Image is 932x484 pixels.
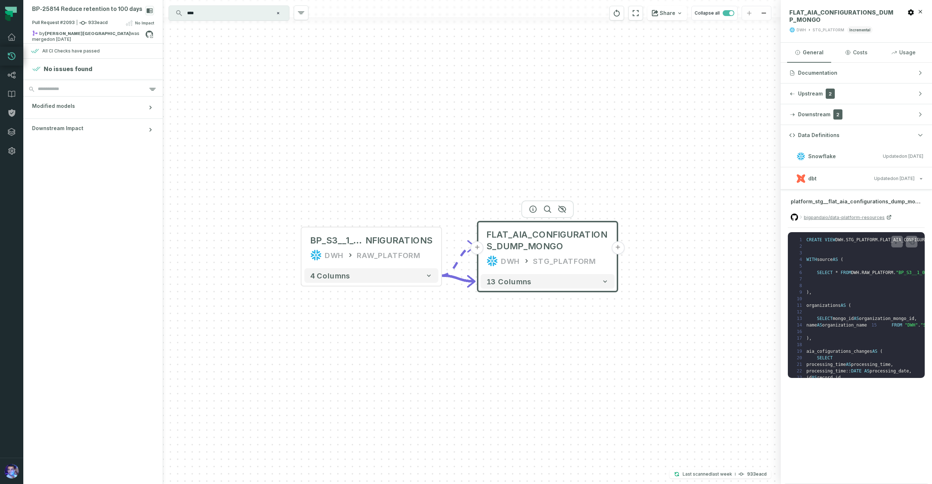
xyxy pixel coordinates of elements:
[892,323,902,328] span: FROM
[486,277,532,286] span: 13 columns
[798,111,830,118] span: Downstream
[792,263,806,269] span: 5
[50,36,71,42] relative-time: Nov 12, 2024, 11:59 AM GMT+2
[883,153,923,159] span: Updated
[275,9,282,17] button: Clear search query
[792,237,806,243] span: 1
[797,27,806,33] div: DWH
[647,6,687,20] button: Share
[310,271,350,280] span: 4 columns
[792,296,806,302] span: 10
[806,323,817,328] span: name
[806,349,872,354] span: aia_cofigurations_changes
[789,9,897,23] span: FLAT_AIA_CONFIGURATIONS_DUMP_MONGO
[811,375,817,380] span: AS
[471,241,484,254] button: +
[806,303,841,308] span: organizations
[792,322,806,328] span: 14
[841,303,846,308] span: AS
[817,316,833,321] span: SELECT
[806,237,822,242] span: CREATE
[859,270,862,275] span: .
[834,43,878,62] button: Costs
[792,361,806,368] span: 21
[806,290,809,295] span: )
[817,323,822,328] span: AS
[847,26,873,34] span: incremental
[691,6,738,20] button: Collapse all
[841,375,843,380] span: ,
[611,241,624,254] button: +
[441,246,475,276] g: Edge from 361ed5b68c35d5845ff9cda24eab181d to 07cc868061c5e488e3663f951f491452
[792,276,806,282] span: 7
[817,270,833,275] span: SELECT
[792,256,806,263] span: 4
[792,302,806,309] span: 11
[909,368,912,374] span: ,
[798,132,840,139] span: Data Definitions
[809,336,811,341] span: ,
[486,229,609,252] span: FLAT_AIA_CONFIGURATIONS_DUMP_MONGO
[851,270,859,275] span: DWH
[893,270,896,275] span: .
[893,176,915,181] relative-time: Nov 12, 2024, 9:59 AM GMT+2
[747,472,767,476] h4: 933eacd
[833,257,838,262] span: AS
[869,368,909,374] span: processing_date
[890,362,893,367] span: ,
[45,31,131,36] strong: Omer London (somerl20)
[804,211,892,223] a: bigpandaio/data-platform-resources
[23,119,163,141] button: Downstream Impact
[808,153,836,160] span: Snowflake
[849,303,851,308] span: (
[846,362,851,367] span: AS
[881,43,925,62] button: Usage
[826,89,835,99] span: 2
[817,375,841,380] span: record_id
[798,90,823,97] span: Upstream
[4,464,19,479] img: avatar of Teddy Fernandes
[792,250,806,256] span: 3
[781,125,932,145] button: Data Definitions
[792,315,806,322] span: 13
[809,290,811,295] span: ,
[670,470,771,479] button: Last scanned[DATE] 3:14:25 PM933eacd
[781,190,932,385] div: dbtUpdated[DATE] 9:59:21 AM
[808,175,817,182] span: dbt
[366,235,433,246] span: NFIGURATIONS
[833,109,842,120] span: 2
[851,362,890,367] span: processing_time
[533,255,596,267] div: STG_PLATFORM
[851,368,862,374] span: DATE
[817,355,833,360] span: SELECT
[781,83,932,104] button: Upstream2
[806,368,851,374] span: processing_time::
[792,355,806,361] span: 20
[787,43,831,62] button: General
[854,316,859,321] span: AS
[792,328,806,335] span: 16
[843,237,846,242] span: .
[501,255,520,267] div: DWH
[792,282,806,289] span: 8
[32,6,142,13] div: BP-25814 Reduce retention to 100 days
[792,309,806,315] span: 12
[792,243,806,250] span: 2
[867,322,881,328] span: 15
[902,153,923,159] relative-time: Nov 12, 2024, 2:23 AM GMT+2
[792,269,806,276] span: 6
[792,374,806,381] span: 23
[32,19,108,27] span: Pull Request #2093 933eacd
[918,323,920,328] span: .
[325,249,344,261] div: DWH
[32,30,145,39] div: by was merged
[781,63,932,83] button: Documentation
[833,316,854,321] span: mongo_id
[846,237,877,242] span: STG_PLATFORM
[874,176,915,181] span: Updated
[806,362,846,367] span: processing_time
[825,237,836,242] span: VIEW
[711,471,732,477] relative-time: Sep 1, 2025, 3:14 PM GMT+3
[441,276,475,281] g: Edge from 361ed5b68c35d5845ff9cda24eab181d to 07cc868061c5e488e3663f951f491452
[789,151,923,161] button: SnowflakeUpdated[DATE] 2:23:03 AM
